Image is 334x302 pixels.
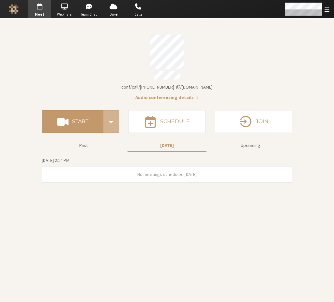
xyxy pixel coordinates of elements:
button: Upcoming [211,140,290,151]
button: Start [42,110,103,133]
button: [DATE] [128,140,206,151]
button: Join [215,110,292,133]
button: Schedule [128,110,205,133]
span: Meet [28,12,51,17]
span: No meetings scheduled [DATE] [137,171,197,177]
span: Webinars [53,12,76,17]
img: Iotum [9,4,19,14]
button: Copy my meeting room linkCopy my meeting room link [121,84,213,91]
section: Today's Meetings [42,157,292,183]
button: Audio conferencing details [135,94,199,101]
span: Drive [102,12,125,17]
h4: Schedule [160,119,190,124]
h4: Start [72,119,88,124]
button: Past [44,140,123,151]
h4: Join [256,119,268,124]
span: Copy my meeting room link [121,84,213,90]
div: Start conference options [103,110,119,133]
iframe: Chat [318,285,329,297]
section: Account details [42,30,292,101]
span: Calls [127,12,150,17]
span: Team Chat [78,12,100,17]
span: [DATE] 2:14 PM [42,157,69,163]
